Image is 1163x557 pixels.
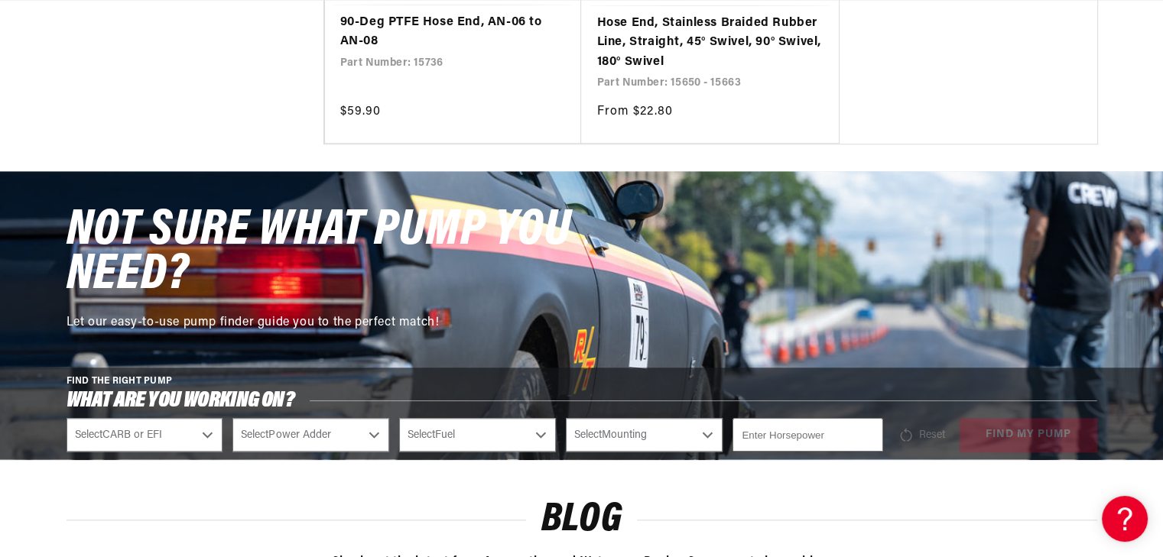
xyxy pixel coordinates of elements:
span: NOT SURE WHAT PUMP YOU NEED? [67,206,571,301]
select: CARB or EFI [67,418,223,452]
h2: Blog [67,502,1097,538]
p: Let our easy-to-use pump finder guide you to the perfect match! [67,313,586,333]
select: Mounting [566,418,723,452]
select: Power Adder [232,418,389,452]
a: Hose End, Stainless Braided Rubber Line, Straight, 45° Swivel, 90° Swivel, 180° Swivel [596,14,824,73]
span: FIND THE RIGHT PUMP [67,377,173,386]
input: Enter Horsepower [733,418,882,452]
select: Fuel [399,418,556,452]
span: What are you working on? [67,391,295,410]
a: 90-Deg PTFE Hose End, AN-06 to AN-08 [340,13,567,52]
